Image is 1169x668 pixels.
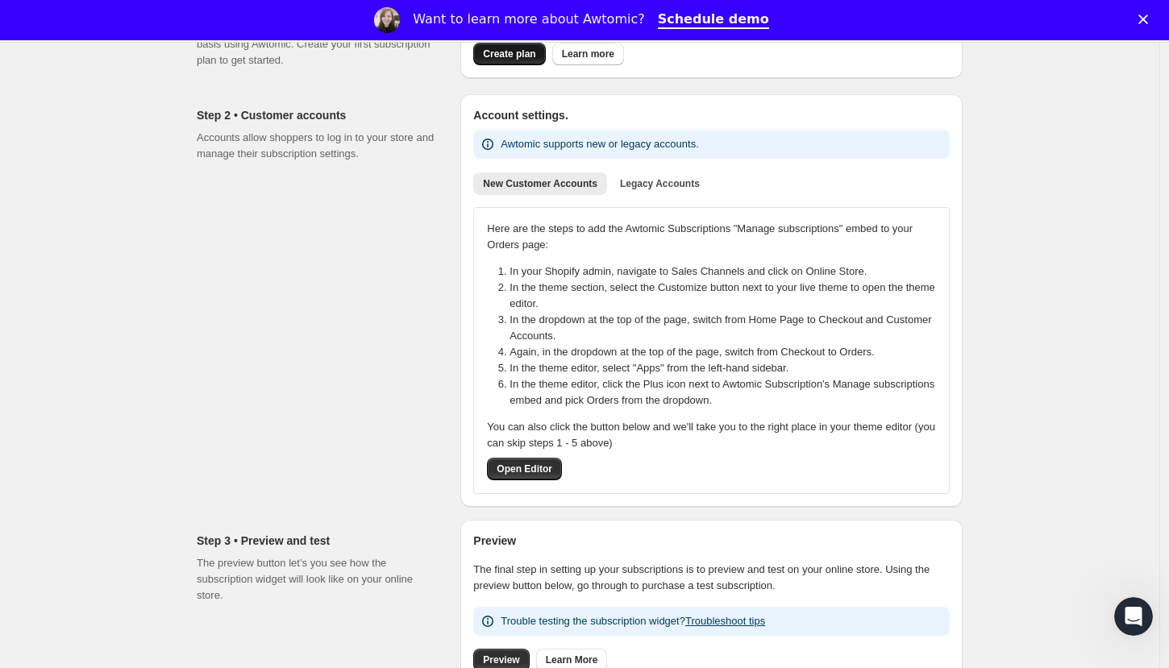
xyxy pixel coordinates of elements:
[487,419,936,451] p: You can also click the button below and we'll take you to the right place in your theme editor (y...
[197,107,435,123] h2: Step 2 • Customer accounts
[473,43,545,65] button: Create plan
[497,463,552,475] span: Open Editor
[473,533,950,549] h2: Preview
[685,615,765,627] a: Troubleshoot tips
[473,562,950,594] p: The final step in setting up your subscriptions is to preview and test on your online store. Usin...
[658,11,769,29] a: Schedule demo
[483,653,519,666] span: Preview
[197,130,435,162] p: Accounts allow shoppers to log in to your store and manage their subscription settings.
[197,533,435,549] h2: Step 3 • Preview and test
[473,107,950,123] h2: Account settings.
[510,280,946,312] li: In the theme section, select the Customize button next to your live theme to open the theme editor.
[483,177,597,190] span: New Customer Accounts
[197,555,435,604] p: The preview button let’s you see how the subscription widget will look like on your online store.
[413,11,644,27] div: Want to learn more about Awtomic?
[374,7,400,33] img: Profile image for Emily
[562,48,614,60] span: Learn more
[1138,15,1154,24] div: Close
[546,653,598,666] span: Learn More
[510,360,946,376] li: In the theme editor, select "Apps" from the left-hand sidebar.
[1114,597,1153,636] iframe: Intercom live chat
[552,43,624,65] a: Learn more
[510,376,946,409] li: In the theme editor, click the Plus icon next to Awtomic Subscription's Manage subscriptions embe...
[501,136,698,152] p: Awtomic supports new or legacy accounts.
[610,172,709,195] button: Legacy Accounts
[510,344,946,360] li: Again, in the dropdown at the top of the page, switch from Checkout to Orders.
[483,48,535,60] span: Create plan
[510,263,946,280] li: In your Shopify admin, navigate to Sales Channels and click on Online Store.
[620,177,700,190] span: Legacy Accounts
[487,458,562,480] button: Open Editor
[473,172,607,195] button: New Customer Accounts
[510,312,946,344] li: In the dropdown at the top of the page, switch from Home Page to Checkout and Customer Accounts.
[487,221,936,253] p: Here are the steps to add the Awtomic Subscriptions "Manage subscriptions" embed to your Orders p...
[501,613,765,629] p: Trouble testing the subscription widget?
